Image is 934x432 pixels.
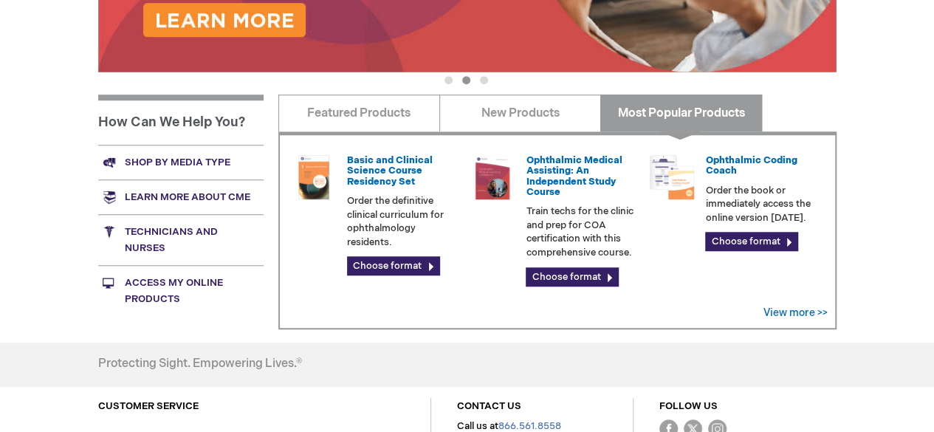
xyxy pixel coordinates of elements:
[292,155,336,199] img: 02850963u_47.png
[526,154,622,198] a: Ophthalmic Medical Assisting: An Independent Study Course
[600,95,762,131] a: Most Popular Products
[470,155,515,199] img: 0219007u_51.png
[98,95,264,145] h1: How Can We Help You?
[526,267,619,287] a: Choose format
[705,232,798,251] a: Choose format
[98,145,264,179] a: Shop by media type
[347,154,433,188] a: Basic and Clinical Science Course Residency Set
[650,155,694,199] img: codngu_60.png
[444,76,453,84] button: 1 of 3
[98,400,199,412] a: CUSTOMER SERVICE
[462,76,470,84] button: 2 of 3
[705,154,797,176] a: Ophthalmic Coding Coach
[278,95,440,131] a: Featured Products
[526,205,638,259] p: Train techs for the clinic and prep for COA certification with this comprehensive course.
[347,194,459,249] p: Order the definitive clinical curriculum for ophthalmology residents.
[98,265,264,316] a: Access My Online Products
[659,400,718,412] a: FOLLOW US
[498,420,561,432] a: 866.561.8558
[98,179,264,214] a: Learn more about CME
[347,256,440,275] a: Choose format
[457,400,521,412] a: CONTACT US
[763,306,828,319] a: View more >>
[439,95,601,131] a: New Products
[705,184,817,225] p: Order the book or immediately access the online version [DATE].
[98,214,264,265] a: Technicians and nurses
[480,76,488,84] button: 3 of 3
[98,357,302,371] h4: Protecting Sight. Empowering Lives.®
